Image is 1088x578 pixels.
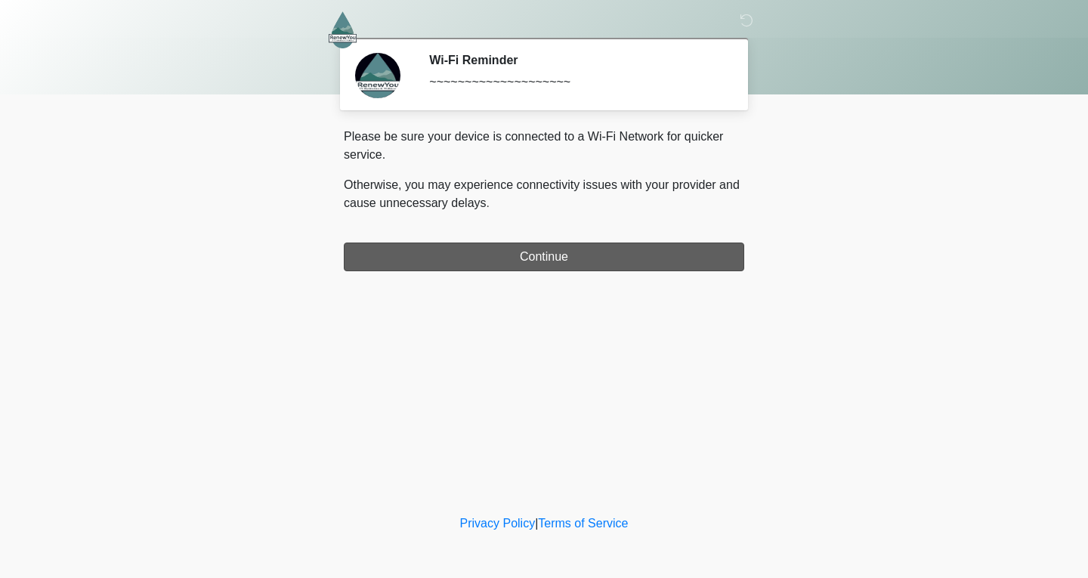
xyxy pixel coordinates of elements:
button: Continue [344,243,744,271]
img: RenewYou IV Hydration and Wellness Logo [329,11,357,48]
span: . [487,196,490,209]
a: Terms of Service [538,517,628,530]
p: Please be sure your device is connected to a Wi-Fi Network for quicker service. [344,128,744,164]
div: ~~~~~~~~~~~~~~~~~~~~ [429,73,722,91]
a: Privacy Policy [460,517,536,530]
p: Otherwise, you may experience connectivity issues with your provider and cause unnecessary delays [344,176,744,212]
a: | [535,517,538,530]
img: Agent Avatar [355,53,400,98]
h2: Wi-Fi Reminder [429,53,722,67]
